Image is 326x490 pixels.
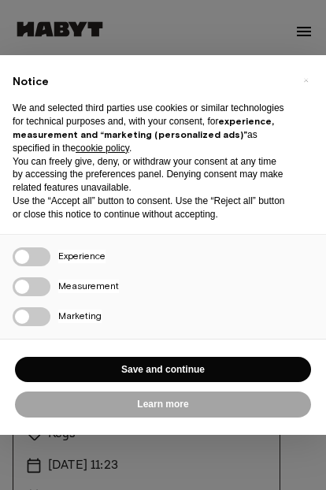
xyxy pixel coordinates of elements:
[58,310,102,323] span: Marketing
[76,143,129,154] a: cookie policy
[58,250,106,263] span: Experience
[293,68,318,93] button: Close this notice
[13,74,288,90] h2: Notice
[13,195,288,221] p: Use the “Accept all” button to consent. Use the “Reject all” button or close this notice to conti...
[303,71,309,90] span: ×
[13,102,288,154] p: We and selected third parties use cookies or similar technologies for technical purposes and, wit...
[58,280,119,293] span: Measurement
[13,115,274,140] strong: experience, measurement and “marketing (personalized ads)”
[13,155,288,195] p: You can freely give, deny, or withdraw your consent at any time by accessing the preferences pane...
[15,392,311,418] button: Learn more
[15,357,311,383] button: Save and continue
